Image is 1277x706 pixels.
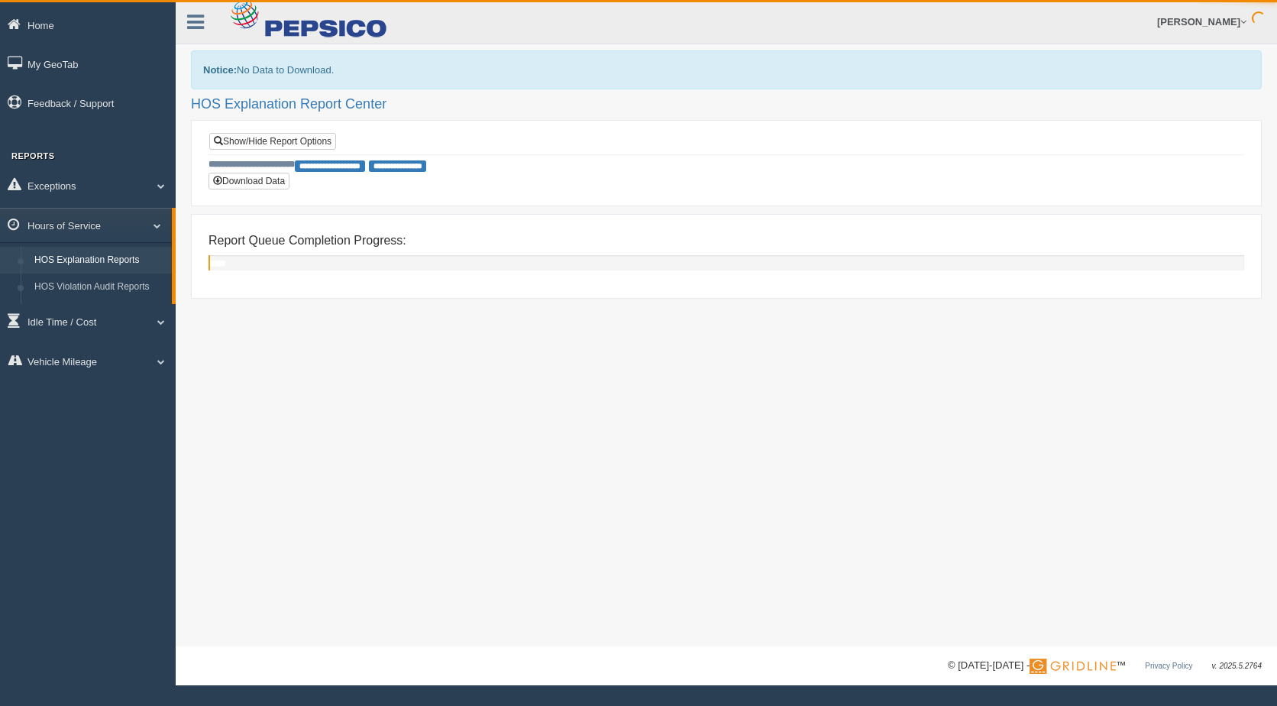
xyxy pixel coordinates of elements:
a: Privacy Policy [1145,662,1192,670]
img: Gridline [1030,659,1116,674]
button: Download Data [209,173,289,189]
span: v. 2025.5.2764 [1212,662,1262,670]
a: HOS Violation Audit Reports [27,274,172,301]
h4: Report Queue Completion Progress: [209,234,1244,248]
a: HOS Explanation Reports [27,247,172,274]
a: Show/Hide Report Options [209,133,336,150]
div: © [DATE]-[DATE] - ™ [948,658,1262,674]
h2: HOS Explanation Report Center [191,97,1262,112]
div: No Data to Download. [191,50,1262,89]
b: Notice: [203,64,237,76]
a: HOS Violations [27,301,172,329]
